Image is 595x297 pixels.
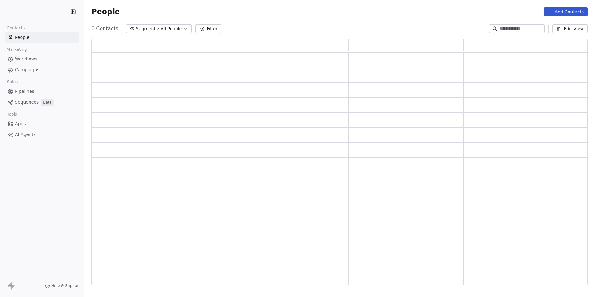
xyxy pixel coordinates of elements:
[15,99,39,106] span: Sequences
[195,24,221,33] button: Filter
[4,23,27,33] span: Contacts
[41,99,54,106] span: Beta
[552,24,588,33] button: Edit View
[161,26,182,32] span: All People
[15,131,36,138] span: AI Agents
[15,88,34,95] span: Pipelines
[4,77,21,87] span: Sales
[5,32,79,43] a: People
[5,119,79,129] a: Apps
[544,7,588,16] button: Add Contacts
[5,86,79,97] a: Pipelines
[91,7,120,16] span: People
[15,67,39,73] span: Campaigns
[15,120,26,127] span: Apps
[51,283,80,288] span: Help & Support
[5,97,79,107] a: SequencesBeta
[4,110,20,119] span: Tools
[45,283,80,288] a: Help & Support
[91,25,118,32] span: 0 Contacts
[5,54,79,64] a: Workflows
[5,65,79,75] a: Campaigns
[15,34,30,41] span: People
[15,56,37,62] span: Workflows
[5,130,79,140] a: AI Agents
[136,26,159,32] span: Segments:
[4,45,30,54] span: Marketing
